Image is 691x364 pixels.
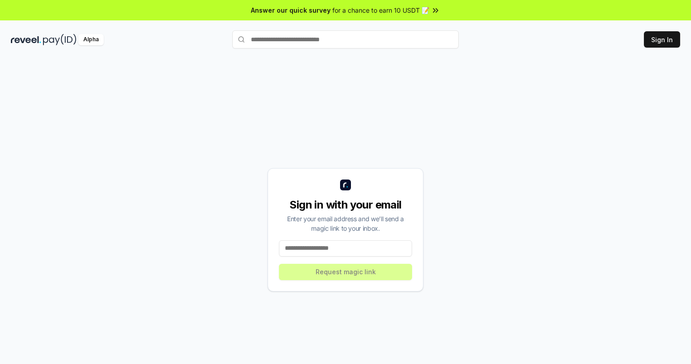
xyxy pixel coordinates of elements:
button: Sign In [644,31,680,48]
div: Sign in with your email [279,198,412,212]
div: Alpha [78,34,104,45]
span: Answer our quick survey [251,5,331,15]
img: reveel_dark [11,34,41,45]
img: pay_id [43,34,77,45]
span: for a chance to earn 10 USDT 📝 [332,5,429,15]
img: logo_small [340,180,351,190]
div: Enter your email address and we’ll send a magic link to your inbox. [279,214,412,233]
